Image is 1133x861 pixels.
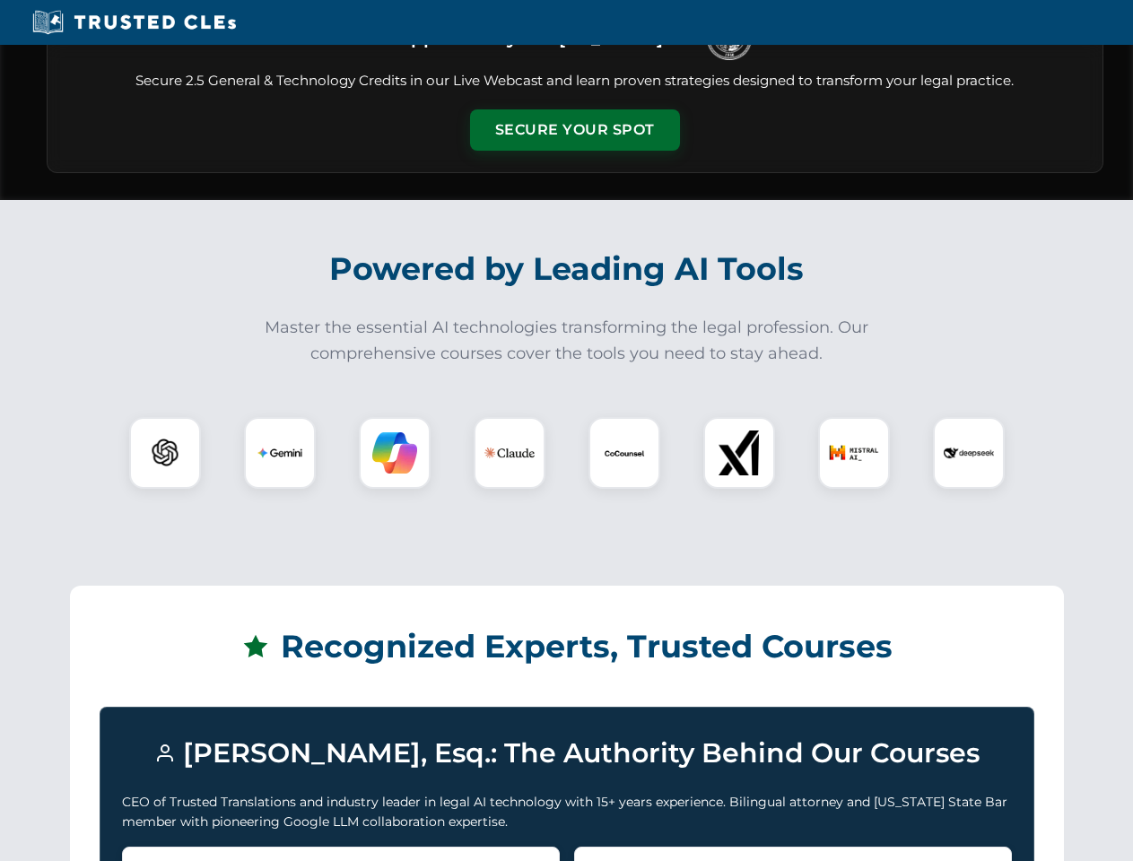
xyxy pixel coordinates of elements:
[122,729,1012,778] h3: [PERSON_NAME], Esq.: The Authority Behind Our Courses
[69,71,1081,91] p: Secure 2.5 General & Technology Credits in our Live Webcast and learn proven strategies designed ...
[257,430,302,475] img: Gemini Logo
[944,428,994,478] img: DeepSeek Logo
[484,428,535,478] img: Claude Logo
[253,315,881,367] p: Master the essential AI technologies transforming the legal profession. Our comprehensive courses...
[100,615,1034,678] h2: Recognized Experts, Trusted Courses
[933,417,1005,489] div: DeepSeek
[829,428,879,478] img: Mistral AI Logo
[717,430,762,475] img: xAI Logo
[474,417,545,489] div: Claude
[27,9,241,36] img: Trusted CLEs
[139,427,191,479] img: ChatGPT Logo
[588,417,660,489] div: CoCounsel
[372,430,417,475] img: Copilot Logo
[122,792,1012,832] p: CEO of Trusted Translations and industry leader in legal AI technology with 15+ years experience....
[602,430,647,475] img: CoCounsel Logo
[470,109,680,151] button: Secure Your Spot
[70,238,1064,300] h2: Powered by Leading AI Tools
[129,417,201,489] div: ChatGPT
[703,417,775,489] div: xAI
[244,417,316,489] div: Gemini
[359,417,431,489] div: Copilot
[818,417,890,489] div: Mistral AI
